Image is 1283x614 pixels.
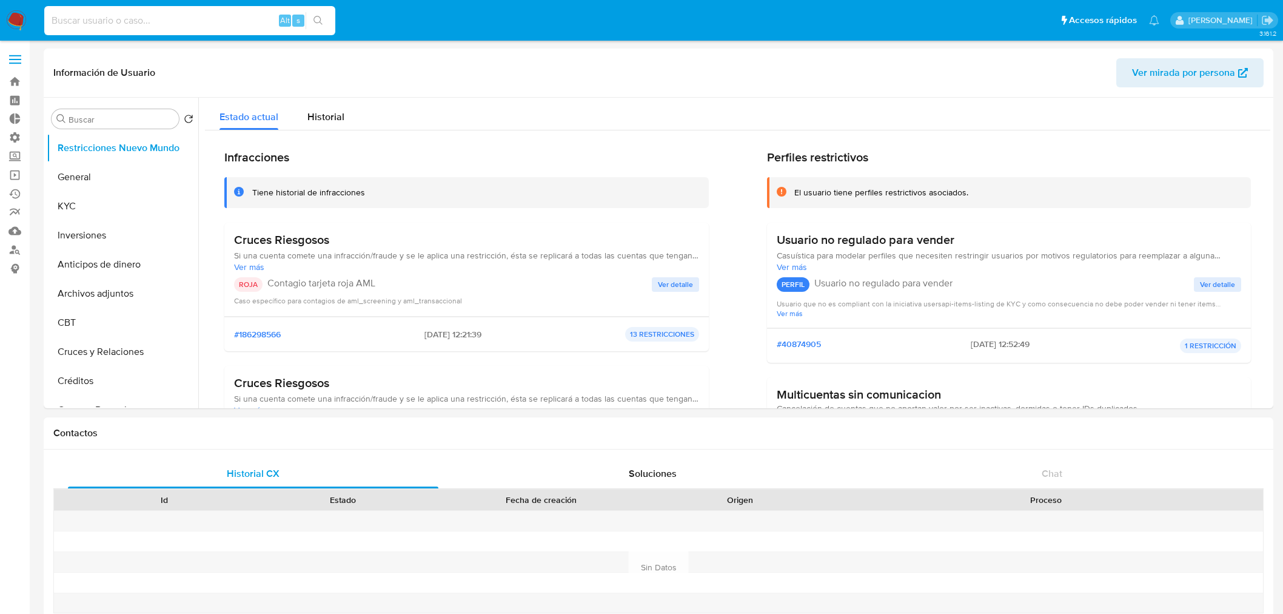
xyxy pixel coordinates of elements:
[47,163,198,192] button: General
[1149,15,1159,25] a: Notificaciones
[1188,15,1257,26] p: zoe.breuer@mercadolibre.com
[440,494,642,506] div: Fecha de creación
[47,366,198,396] button: Créditos
[1132,58,1235,87] span: Ver mirada por persona
[47,308,198,337] button: CBT
[227,467,280,481] span: Historial CX
[47,221,198,250] button: Inversiones
[262,494,423,506] div: Estado
[837,494,1255,506] div: Proceso
[306,12,330,29] button: search-icon
[629,467,677,481] span: Soluciones
[53,427,1264,439] h1: Contactos
[1116,58,1264,87] button: Ver mirada por persona
[47,279,198,308] button: Archivos adjuntos
[56,114,66,124] button: Buscar
[44,13,335,29] input: Buscar usuario o caso...
[184,114,193,127] button: Volver al orden por defecto
[53,67,155,79] h1: Información de Usuario
[296,15,300,26] span: s
[1069,14,1137,27] span: Accesos rápidos
[69,114,174,125] input: Buscar
[659,494,820,506] div: Origen
[1261,14,1274,27] a: Salir
[84,494,245,506] div: Id
[280,15,290,26] span: Alt
[47,133,198,163] button: Restricciones Nuevo Mundo
[1042,467,1062,481] span: Chat
[47,396,198,425] button: Cuentas Bancarias
[47,337,198,366] button: Cruces y Relaciones
[47,192,198,221] button: KYC
[47,250,198,279] button: Anticipos de dinero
